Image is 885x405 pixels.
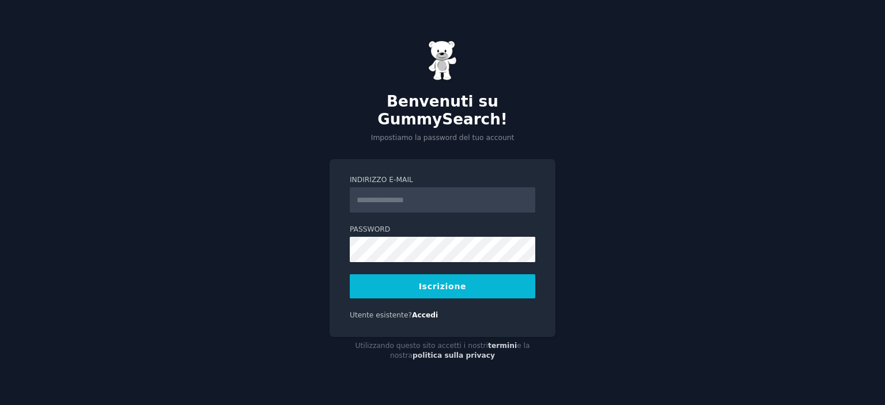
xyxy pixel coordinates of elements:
[350,274,535,298] button: Iscrizione
[355,342,489,350] font: Utilizzando questo sito accetti i nostri
[350,176,413,184] font: Indirizzo e-mail
[413,351,495,359] a: politica sulla privacy
[488,342,517,350] a: termini
[419,282,467,291] font: Iscrizione
[371,134,514,142] font: Impostiamo la password del tuo account
[350,311,412,319] font: Utente esistente?
[428,40,457,81] img: Orsetto gommoso
[377,93,508,128] font: Benvenuti su GummySearch!
[412,311,438,319] a: Accedi
[350,225,390,233] font: Password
